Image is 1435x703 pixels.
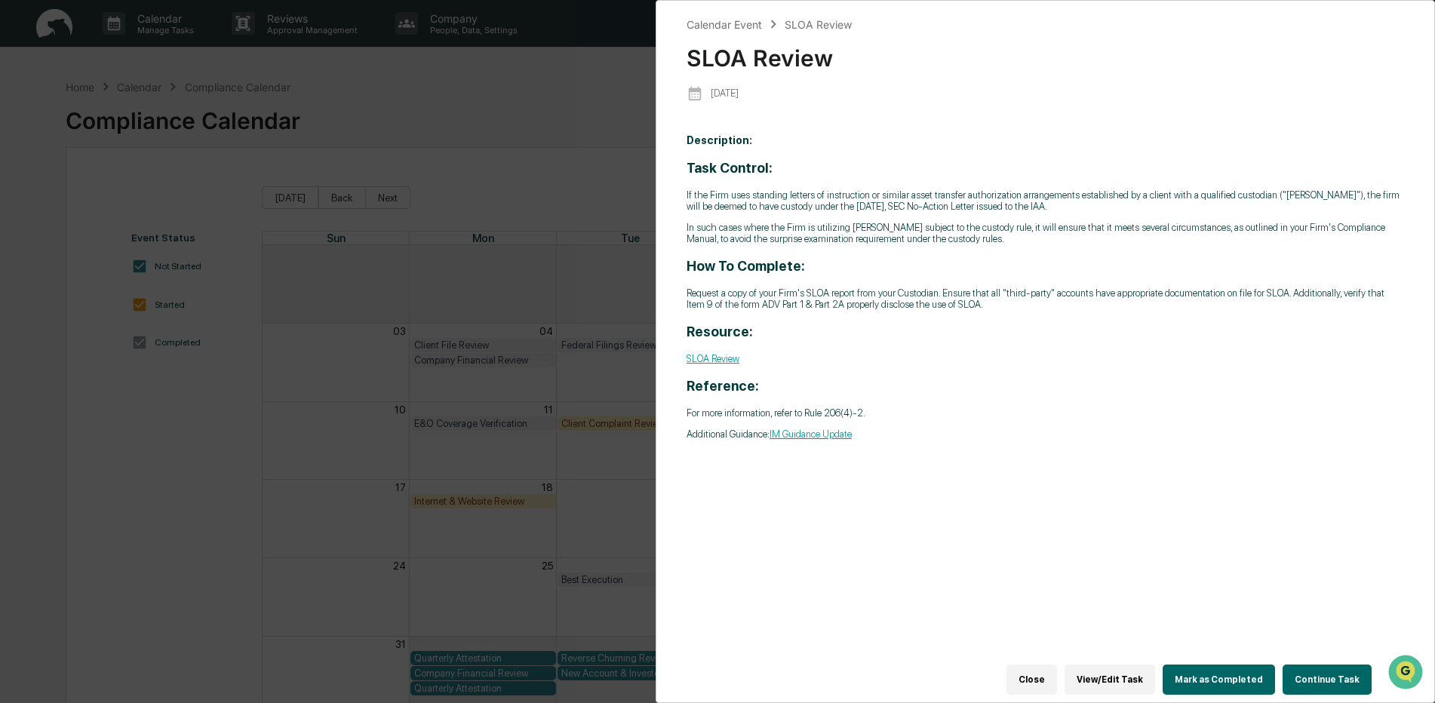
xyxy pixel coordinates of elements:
[257,120,275,138] button: Start new chat
[1163,665,1275,695] button: Mark as Completed
[770,428,852,440] a: IM Guidance Update
[687,287,1404,310] p: Request a copy of your Firm's SLOA report from your Custodian. Ensure that all "third-party" acco...
[15,115,42,143] img: 1746055101610-c473b297-6a78-478c-a979-82029cc54cd1
[150,256,183,267] span: Pylon
[15,32,275,56] p: How can we help?
[51,130,191,143] div: We're available if you need us!
[711,87,739,99] p: [DATE]
[1387,653,1427,694] iframe: Open customer support
[1006,665,1057,695] button: Close
[687,222,1404,244] p: In such cases where the Firm is utilizing [PERSON_NAME] subject to the custody rule, it will ensu...
[103,184,193,211] a: 🗄️Attestations
[687,160,773,176] strong: Task Control:
[785,18,852,31] div: SLOA Review
[30,190,97,205] span: Preclearance
[687,407,1404,419] p: For more information, refer to Rule 206(4)-2.
[687,32,1404,72] div: SLOA Review
[687,378,759,394] strong: Reference:
[687,353,739,364] a: SLOA Review
[15,192,27,204] div: 🖐️
[51,115,247,130] div: Start new chat
[9,184,103,211] a: 🖐️Preclearance
[30,219,95,234] span: Data Lookup
[687,134,752,146] b: Description:
[1283,665,1372,695] button: Continue Task
[687,428,1404,440] p: Additional Guidance:
[687,189,1404,212] p: If the Firm uses standing letters of instruction or similar asset transfer authorization arrangem...
[1065,665,1155,695] button: View/Edit Task
[109,192,121,204] div: 🗄️
[687,18,762,31] div: Calendar Event
[15,220,27,232] div: 🔎
[39,69,249,84] input: Clear
[124,190,187,205] span: Attestations
[106,255,183,267] a: Powered byPylon
[9,213,101,240] a: 🔎Data Lookup
[687,324,753,339] strong: Resource:
[687,258,805,274] strong: How To Complete:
